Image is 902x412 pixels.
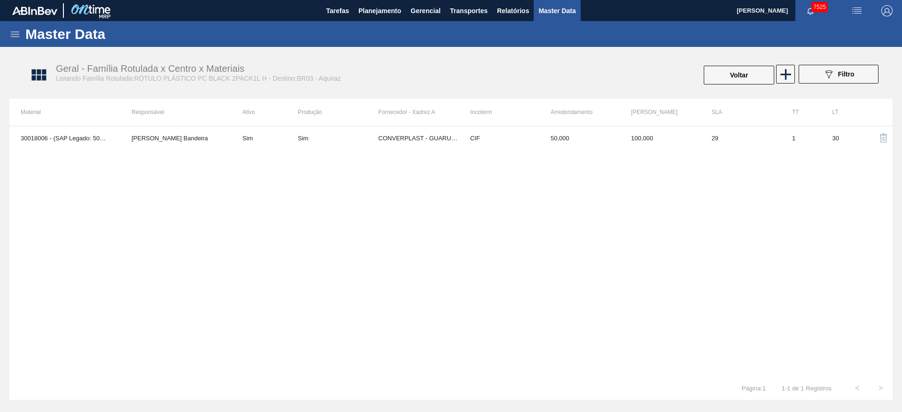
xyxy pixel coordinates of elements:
td: Leticia Marquesini Bandeira [120,126,231,150]
button: delete-icon [872,127,895,149]
div: Voltar Para Família Rotulada x Centro [703,65,775,85]
div: Nova Família Rotulada x Centro x Material [775,65,794,85]
div: Filtrar Família Rotulada x Centro x Material [794,65,883,85]
span: 7525 [811,2,828,12]
div: Sim [298,135,308,142]
span: Master Data [538,5,575,16]
td: 1 [781,126,821,150]
th: Ativo [231,99,298,126]
div: Excluir Material [872,127,881,149]
span: Geral - Família Rotulada x Centro x Materiais [56,63,244,74]
span: Gerencial [411,5,441,16]
td: 100 [620,126,700,150]
th: Responsável [120,99,231,126]
img: delete-icon [878,132,889,144]
button: < [846,376,869,400]
td: Sim [231,126,298,150]
span: Página : 1 [742,385,766,392]
th: TT [781,99,821,126]
span: Tarefas [326,5,349,16]
img: TNhmsLtSVTkK8tSr43FrP2fwEKptu5GPRR3wAAAABJRU5ErkJggg== [12,7,57,15]
td: 29 [700,126,781,150]
span: Filtro [838,70,855,78]
th: Fornecedor - Xadrez A [378,99,459,126]
span: Listando Família Rotulada:RÓTULO PLÁSTICO PC BLACK 2PACK1L H - Destino:BR03 - Aquiraz [56,75,341,82]
th: Material [9,99,120,126]
td: 30 [821,126,862,150]
span: Planejamento [358,5,401,16]
span: Relatórios [497,5,529,16]
div: Material sem Data de Descontinuação [298,135,378,142]
th: LT [821,99,862,126]
th: Produção [298,99,378,126]
td: CONVERPLAST - GUARULHOS (SP) [378,126,459,150]
td: 30018006 - (SAP Legado: 50804963) - ROTULO PLAST PEPSI BLACK 1L H 2PACK1L [9,126,120,150]
button: Voltar [704,66,774,84]
button: Notificações [795,4,825,17]
img: Logout [881,5,893,16]
th: SLA [700,99,781,126]
td: CIF [459,126,539,150]
button: Filtro [799,65,879,84]
h1: Master Data [25,29,192,39]
td: 50 [539,126,620,150]
span: 1 - 1 de 1 Registros [780,385,832,392]
img: userActions [851,5,863,16]
th: [PERSON_NAME] [620,99,700,126]
button: > [869,376,893,400]
th: Arredondamento [539,99,620,126]
span: Transportes [450,5,488,16]
th: Incoterm [459,99,539,126]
